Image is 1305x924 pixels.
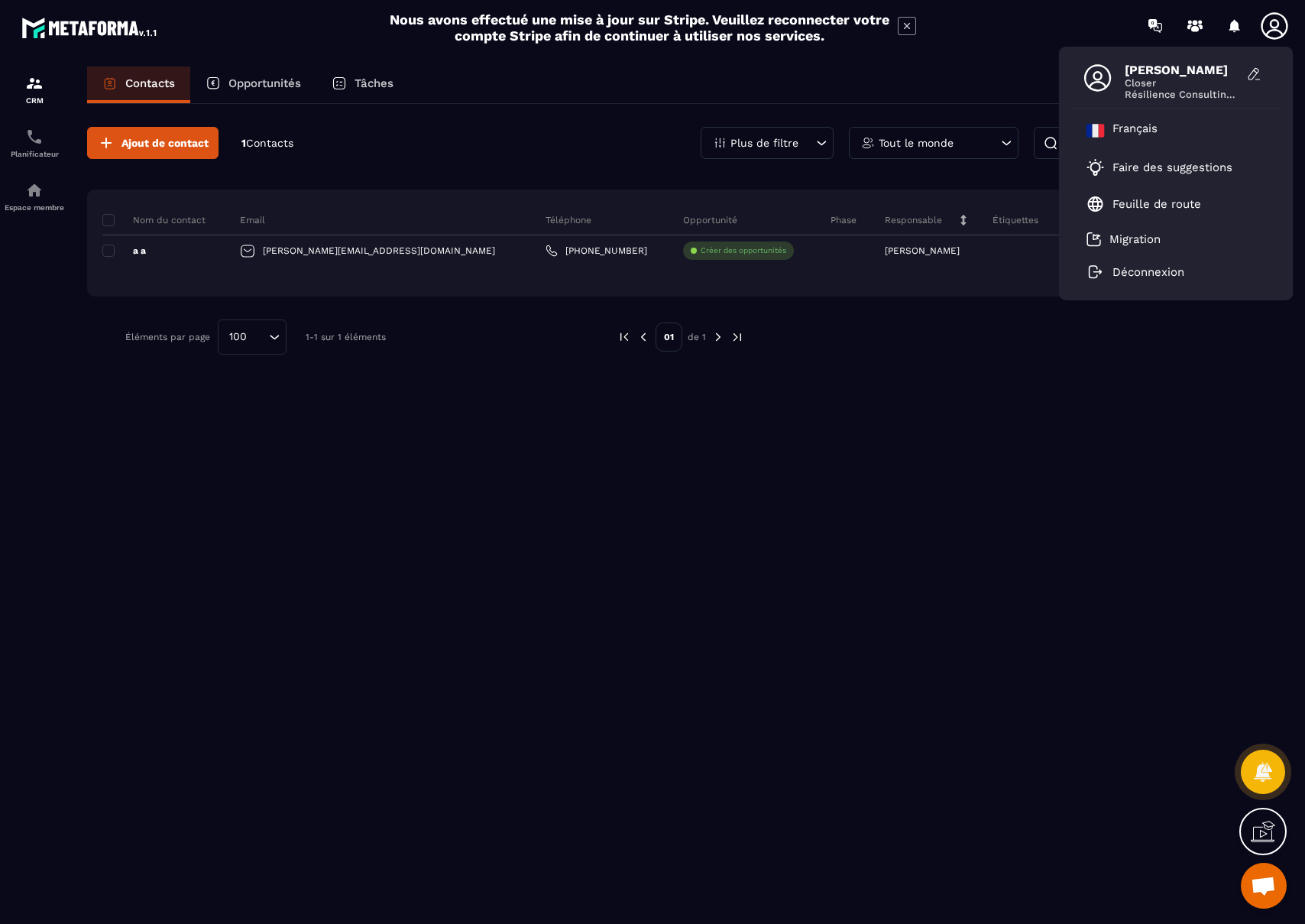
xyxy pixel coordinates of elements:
img: next [730,330,744,344]
a: schedulerschedulerPlanificateur [4,116,65,170]
p: Tout le monde [879,138,954,148]
div: Ouvrir le chat [1241,863,1287,909]
p: Phase [831,214,857,226]
a: [PHONE_NUMBER] [546,245,647,257]
p: Feuille de route [1112,197,1201,211]
img: formation [25,74,44,92]
span: Contacts [246,137,293,149]
span: [PERSON_NAME] [1125,63,1239,77]
span: Ajout de contact [121,135,209,151]
h2: Nous avons effectué une mise à jour sur Stripe. Veuillez reconnecter votre compte Stripe afin de ... [389,11,890,44]
div: Search for option [218,319,287,355]
p: Nom du contact [102,214,206,226]
p: Éléments par page [125,332,210,342]
p: Responsable [885,214,942,226]
span: 100 [224,329,252,345]
a: Migration [1086,232,1161,247]
p: Faire des suggestions [1112,160,1232,174]
p: Opportunité [683,214,737,226]
a: automationsautomationsEspace membre [4,170,65,223]
p: de 1 [688,331,706,343]
img: scheduler [25,128,44,146]
p: Contacts [125,76,175,90]
a: Faire des suggestions [1086,158,1247,177]
p: Déconnexion [1112,265,1184,279]
img: automations [25,181,44,199]
img: prev [636,330,650,344]
a: Contacts [87,66,190,103]
p: Étiquettes [993,214,1038,226]
a: Feuille de route [1086,195,1201,213]
a: Tâches [316,66,409,103]
input: Search for option [252,329,265,345]
p: 1 [241,136,293,151]
p: a a [102,245,146,257]
span: Closer [1125,77,1239,89]
p: Français [1112,122,1158,140]
p: 01 [656,323,682,352]
img: next [711,330,725,344]
p: [PERSON_NAME] [885,245,960,256]
p: Plus de filtre [730,138,798,148]
p: Créer des opportunités [701,245,786,256]
button: Ajout de contact [87,127,219,159]
p: Migration [1109,232,1161,246]
span: Résilience Consulting Sàrl [1125,89,1239,100]
p: Opportunités [228,76,301,90]
p: Espace membre [4,203,65,212]
a: formationformationCRM [4,63,65,116]
p: CRM [4,96,65,105]
p: Tâches [355,76,393,90]
p: Planificateur [4,150,65,158]
p: 1-1 sur 1 éléments [306,332,386,342]
img: prev [617,330,631,344]
img: logo [21,14,159,41]
a: Opportunités [190,66,316,103]
p: Email [240,214,265,226]
p: Téléphone [546,214,591,226]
